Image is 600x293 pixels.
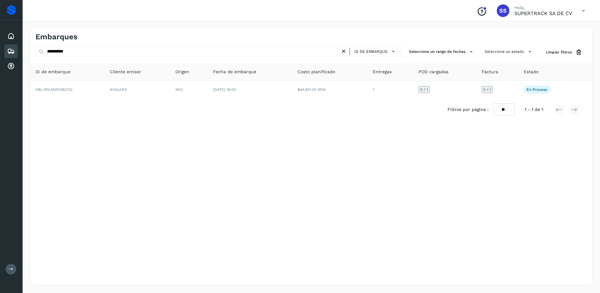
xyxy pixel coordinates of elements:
td: MXC [170,81,208,98]
span: Factura [482,69,498,75]
button: ID de embarque [352,47,399,56]
span: Fecha de embarque [213,69,256,75]
span: Limpiar filtros [546,49,572,55]
span: Estado [524,69,538,75]
p: Hola, [514,5,572,10]
span: Costo planificado [297,69,335,75]
button: Selecciona un rango de fechas [406,47,477,57]
td: NIAGARA [105,81,170,98]
span: POD cargadas [419,69,448,75]
span: ID de embarque [354,49,388,54]
td: 1 [368,81,413,98]
span: [DATE] 18:00 [213,87,236,92]
span: Cliente emisor [110,69,141,75]
span: 0 / 1 [420,88,428,91]
span: Entregas [373,69,392,75]
button: Limpiar filtros [541,47,587,58]
td: $44,451.00 MXN [292,81,368,98]
span: ID de embarque [35,69,70,75]
div: Cuentas por cobrar [4,59,18,73]
p: SUPERTRACK SA DE CV [514,10,572,16]
span: 1 - 1 de 1 [525,106,543,113]
button: Selecciona un estado [482,47,536,57]
h4: Embarques [35,32,78,41]
div: Inicio [4,29,18,43]
div: Embarques [4,44,18,58]
span: NBL/MX.MX51082102 [35,87,72,92]
span: Filtros por página : [447,106,489,113]
span: Origen [175,69,189,75]
p: En proceso [527,87,547,92]
span: 0 / 1 [483,88,491,91]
